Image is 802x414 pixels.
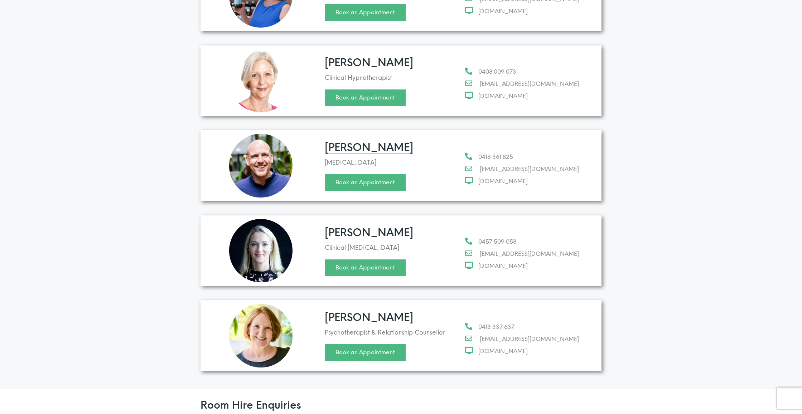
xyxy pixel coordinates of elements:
a: [DOMAIN_NAME] [465,261,596,271]
a: Book an Appointment [325,259,406,276]
span: Book an Appointment [335,265,395,271]
a: [EMAIL_ADDRESS][DOMAIN_NAME] [465,79,596,89]
img: Diane Kirkham circle cropped 500x500 1 [229,49,293,113]
img: Jo image circle 500 [229,304,293,367]
span: [EMAIL_ADDRESS][DOMAIN_NAME] [475,334,579,344]
a: Book an Appointment [325,89,406,106]
span: [DOMAIN_NAME] [474,261,528,271]
span: [DOMAIN_NAME] [474,91,528,101]
a: [PERSON_NAME] [325,56,413,69]
h5: [MEDICAL_DATA] [325,160,458,166]
h5: Clinical [MEDICAL_DATA] [325,245,458,251]
span: 0413 337 637 [474,322,514,332]
span: [EMAIL_ADDRESS][DOMAIN_NAME] [475,249,579,259]
span: [DOMAIN_NAME] [474,346,528,356]
a: Book an Appointment [325,174,406,191]
h5: Clinical Hypnotherapist [325,75,458,81]
span: 0408 009 073 [474,67,516,77]
a: Book an Appointment [325,344,406,361]
a: [DOMAIN_NAME] [465,176,596,186]
h5: Psychotherapist & Relationship Counsellor [325,330,458,336]
span: [EMAIL_ADDRESS][DOMAIN_NAME] [475,79,579,89]
a: [DOMAIN_NAME] [465,346,596,356]
h2: Room Hire Enquiries [200,400,601,410]
span: 0416 361 825 [474,152,513,162]
img: Mark McMahon 500x500 1 [229,134,293,198]
a: [EMAIL_ADDRESS][DOMAIN_NAME] [465,334,596,344]
span: [EMAIL_ADDRESS][DOMAIN_NAME] [475,164,579,174]
span: Book an Appointment [335,350,395,355]
a: [PERSON_NAME] [325,226,413,239]
span: 0457 509 058 [474,237,516,247]
span: Book an Appointment [335,180,395,185]
span: Book an Appointment [335,95,395,101]
a: [EMAIL_ADDRESS][DOMAIN_NAME] [465,164,596,174]
span: [DOMAIN_NAME] [474,6,528,16]
a: [PERSON_NAME] [325,311,413,323]
span: Book an Appointment [335,10,395,15]
a: Book an Appointment [325,4,406,21]
a: [DOMAIN_NAME] [465,6,596,16]
a: [PERSON_NAME] [325,141,413,154]
span: [DOMAIN_NAME] [474,176,528,186]
a: [DOMAIN_NAME] [465,91,596,101]
img: Helen Elliott Clinical Psychologist circle [229,219,293,283]
a: [EMAIL_ADDRESS][DOMAIN_NAME] [465,249,596,259]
